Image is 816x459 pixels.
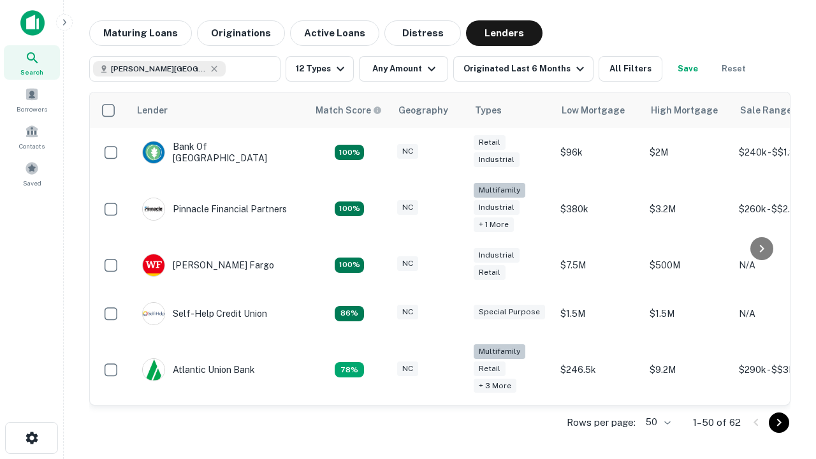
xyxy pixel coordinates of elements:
[453,56,594,82] button: Originated Last 6 Months
[20,10,45,36] img: capitalize-icon.png
[554,177,643,241] td: $380k
[335,145,364,160] div: Matching Properties: 14, hasApolloMatch: undefined
[391,92,467,128] th: Geography
[143,303,164,324] img: picture
[398,103,448,118] div: Geography
[667,56,708,82] button: Save your search to get updates of matches that match your search criteria.
[693,415,741,430] p: 1–50 of 62
[142,302,267,325] div: Self-help Credit Union
[475,103,502,118] div: Types
[23,178,41,188] span: Saved
[335,201,364,217] div: Matching Properties: 23, hasApolloMatch: undefined
[4,156,60,191] a: Saved
[197,20,285,46] button: Originations
[308,92,391,128] th: Capitalize uses an advanced AI algorithm to match your search with the best lender. The match sco...
[335,362,364,377] div: Matching Properties: 10, hasApolloMatch: undefined
[713,56,754,82] button: Reset
[474,361,506,376] div: Retail
[143,254,164,276] img: picture
[17,104,47,114] span: Borrowers
[335,258,364,273] div: Matching Properties: 14, hasApolloMatch: undefined
[335,306,364,321] div: Matching Properties: 11, hasApolloMatch: undefined
[474,152,520,167] div: Industrial
[554,338,643,402] td: $246.5k
[129,92,308,128] th: Lender
[554,128,643,177] td: $96k
[474,200,520,215] div: Industrial
[474,305,545,319] div: Special Purpose
[474,379,516,393] div: + 3 more
[643,128,732,177] td: $2M
[316,103,382,117] div: Capitalize uses an advanced AI algorithm to match your search with the best lender. The match sco...
[554,241,643,289] td: $7.5M
[641,413,673,432] div: 50
[397,144,418,159] div: NC
[463,61,588,76] div: Originated Last 6 Months
[397,361,418,376] div: NC
[474,344,525,359] div: Multifamily
[4,119,60,154] a: Contacts
[474,248,520,263] div: Industrial
[740,103,792,118] div: Sale Range
[474,265,506,280] div: Retail
[89,20,192,46] button: Maturing Loans
[651,103,718,118] div: High Mortgage
[554,289,643,338] td: $1.5M
[466,20,543,46] button: Lenders
[4,82,60,117] a: Borrowers
[142,254,274,277] div: [PERSON_NAME] Fargo
[142,141,295,164] div: Bank Of [GEOGRAPHIC_DATA]
[19,141,45,151] span: Contacts
[643,338,732,402] td: $9.2M
[643,177,732,241] td: $3.2M
[111,63,207,75] span: [PERSON_NAME][GEOGRAPHIC_DATA], [GEOGRAPHIC_DATA]
[567,415,636,430] p: Rows per page:
[554,92,643,128] th: Low Mortgage
[4,45,60,80] a: Search
[143,142,164,163] img: picture
[384,20,461,46] button: Distress
[316,103,379,117] h6: Match Score
[286,56,354,82] button: 12 Types
[769,412,789,433] button: Go to next page
[752,316,816,377] iframe: Chat Widget
[290,20,379,46] button: Active Loans
[142,358,255,381] div: Atlantic Union Bank
[474,217,514,232] div: + 1 more
[20,67,43,77] span: Search
[643,241,732,289] td: $500M
[397,200,418,215] div: NC
[397,256,418,271] div: NC
[142,198,287,221] div: Pinnacle Financial Partners
[474,183,525,198] div: Multifamily
[359,56,448,82] button: Any Amount
[474,135,506,150] div: Retail
[599,56,662,82] button: All Filters
[643,289,732,338] td: $1.5M
[562,103,625,118] div: Low Mortgage
[143,198,164,220] img: picture
[143,359,164,381] img: picture
[643,92,732,128] th: High Mortgage
[137,103,168,118] div: Lender
[397,305,418,319] div: NC
[467,92,554,128] th: Types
